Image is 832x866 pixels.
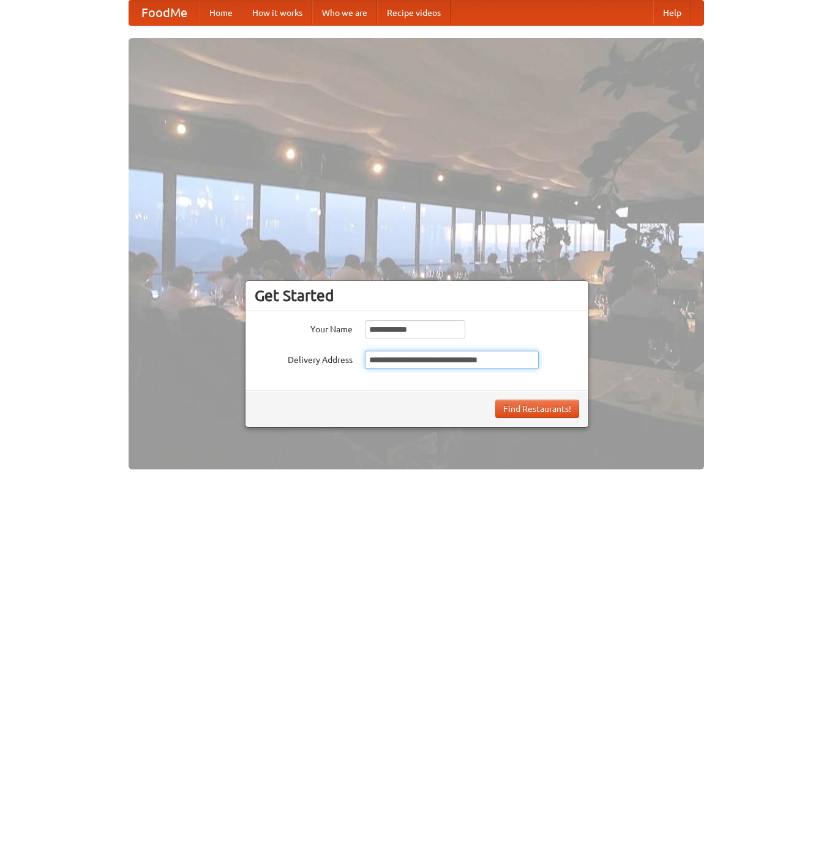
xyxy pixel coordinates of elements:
a: FoodMe [129,1,200,25]
label: Your Name [255,320,353,335]
a: Recipe videos [377,1,451,25]
button: Find Restaurants! [495,400,579,418]
a: Home [200,1,242,25]
label: Delivery Address [255,351,353,366]
a: Who we are [312,1,377,25]
a: Help [653,1,691,25]
h3: Get Started [255,286,579,305]
a: How it works [242,1,312,25]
